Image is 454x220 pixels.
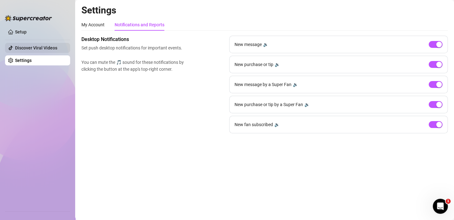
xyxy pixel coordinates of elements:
div: Notifications and Reports [115,21,164,28]
div: 🔉 [275,61,280,68]
span: You can mute the 🎵 sound for these notifications by clicking the button at the app's top-right co... [81,59,187,73]
span: New fan subscribed [235,121,273,128]
span: New purchase or tip by a Super Fan [235,101,303,108]
div: 🔉 [304,101,310,108]
a: Discover Viral Videos [15,45,57,50]
iframe: Intercom live chat [433,199,448,214]
span: New message [235,41,262,48]
h2: Settings [81,4,448,16]
a: Setup [15,29,27,34]
div: 🔉 [263,41,268,48]
div: 🔉 [293,81,298,88]
span: New purchase or tip [235,61,273,68]
div: 🔉 [274,121,280,128]
a: Settings [15,58,32,63]
div: My Account [81,21,105,28]
span: Desktop Notifications [81,36,187,43]
span: 1 [446,199,451,204]
span: New message by a Super Fan [235,81,291,88]
span: Set push desktop notifications for important events. [81,44,187,51]
img: logo-BBDzfeDw.svg [5,15,52,21]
